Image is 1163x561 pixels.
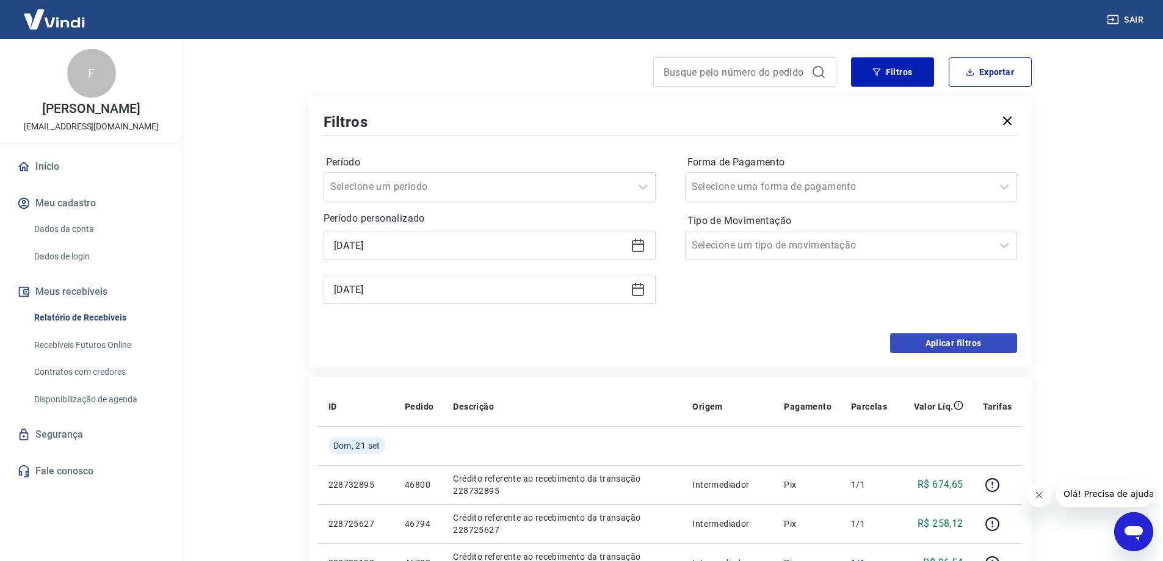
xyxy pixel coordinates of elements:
button: Aplicar filtros [890,333,1017,353]
a: Relatório de Recebíveis [29,305,168,330]
span: Olá! Precisa de ajuda? [7,9,103,18]
iframe: Botão para abrir a janela de mensagens [1114,512,1153,551]
iframe: Fechar mensagem [1027,483,1051,507]
p: R$ 258,12 [918,516,963,531]
button: Meu cadastro [15,190,168,217]
a: Disponibilização de agenda [29,387,168,412]
a: Início [15,153,168,180]
button: Sair [1104,9,1148,31]
p: 1/1 [851,518,887,530]
button: Exportar [949,57,1032,87]
p: Pix [784,518,831,530]
p: Descrição [453,400,494,413]
input: Data inicial [334,236,626,255]
p: 228725627 [328,518,385,530]
p: [EMAIL_ADDRESS][DOMAIN_NAME] [24,120,159,133]
p: Intermediador [692,479,764,491]
iframe: Mensagem da empresa [1056,480,1153,507]
p: Pedido [405,400,433,413]
p: 228732895 [328,479,385,491]
p: Parcelas [851,400,887,413]
p: 46800 [405,479,433,491]
h5: Filtros [324,112,369,132]
label: Forma de Pagamento [687,155,1015,170]
p: 1/1 [851,479,887,491]
label: Tipo de Movimentação [687,214,1015,228]
p: Pagamento [784,400,831,413]
p: [PERSON_NAME] [42,103,140,115]
span: Dom, 21 set [333,440,380,452]
p: Intermediador [692,518,764,530]
input: Data final [334,280,626,299]
input: Busque pelo número do pedido [664,63,806,81]
a: Segurança [15,421,168,448]
a: Dados de login [29,244,168,269]
p: Crédito referente ao recebimento da transação 228732895 [453,472,673,497]
p: Período personalizado [324,211,656,226]
label: Período [326,155,653,170]
a: Dados da conta [29,217,168,242]
a: Recebíveis Futuros Online [29,333,168,358]
button: Filtros [851,57,934,87]
p: Origem [692,400,722,413]
p: Tarifas [983,400,1012,413]
p: 46794 [405,518,433,530]
p: Valor Líq. [914,400,954,413]
button: Meus recebíveis [15,278,168,305]
p: Crédito referente ao recebimento da transação 228725627 [453,512,673,536]
a: Fale conosco [15,458,168,485]
p: Pix [784,479,831,491]
div: F [67,49,116,98]
p: R$ 674,65 [918,477,963,492]
img: Vindi [15,1,94,38]
a: Contratos com credores [29,360,168,385]
p: ID [328,400,337,413]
